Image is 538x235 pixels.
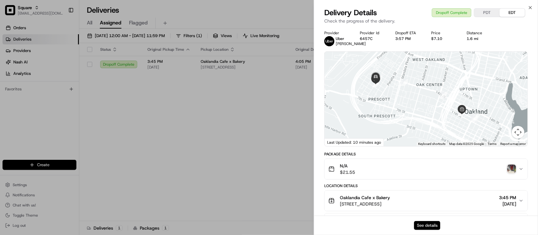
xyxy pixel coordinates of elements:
[16,41,105,48] input: Clear
[6,6,19,19] img: Nash
[324,36,334,46] img: uber-new-logo.jpeg
[499,194,516,201] span: 3:45 PM
[431,30,457,36] div: Price
[396,36,421,41] div: 3:57 PM
[326,138,347,146] img: Google
[449,142,484,146] span: Map data ©2025 Google
[340,201,390,207] span: [STREET_ADDRESS]
[473,113,480,120] div: 1
[324,30,350,36] div: Provider
[340,169,355,175] span: $21.55
[488,142,496,146] a: Terms (opens in new tab)
[325,191,528,211] button: Oaklandia Cafe x Bakery[STREET_ADDRESS]3:45 PM[DATE]
[60,92,102,98] span: API Documentation
[13,92,49,98] span: Knowledge Base
[500,142,526,146] a: Report a map error
[336,41,366,46] span: [PERSON_NAME]
[45,107,77,112] a: Powered byPylon
[324,183,528,188] div: Location Details
[360,36,373,41] button: 6457C
[51,89,104,101] a: 💻API Documentation
[340,163,355,169] span: N/A
[474,9,500,17] button: PDT
[467,30,492,36] div: Distance
[512,126,524,139] button: Map camera controls
[6,93,11,98] div: 📗
[54,93,59,98] div: 💻
[324,18,528,24] p: Check the progress of the delivery.
[4,89,51,101] a: 📗Knowledge Base
[507,165,516,173] img: photo_proof_of_delivery image
[471,115,478,122] div: 2
[63,108,77,112] span: Pylon
[431,36,457,41] div: $7.10
[467,36,492,41] div: 1.6 mi
[22,67,80,72] div: We're available if you need us!
[326,138,347,146] a: Open this area in Google Maps (opens a new window)
[418,142,445,146] button: Keyboard shortcuts
[340,194,390,201] span: Oaklandia Cafe x Bakery
[6,25,115,36] p: Welcome 👋
[324,152,528,157] div: Package Details
[108,62,115,70] button: Start new chat
[22,61,104,67] div: Start new chat
[324,8,377,18] span: Delivery Details
[360,30,385,36] div: Provider Id
[325,159,528,179] button: N/A$21.55photo_proof_of_delivery image
[500,9,525,17] button: EDT
[499,201,516,207] span: [DATE]
[6,61,18,72] img: 1736555255976-a54dd68f-1ca7-489b-9aae-adbdc363a1c4
[440,92,447,99] div: 5
[396,30,421,36] div: Dropoff ETA
[325,138,384,146] div: Last Updated: 10 minutes ago
[414,221,440,230] button: See details
[401,79,408,86] div: 6
[336,36,344,41] span: Uber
